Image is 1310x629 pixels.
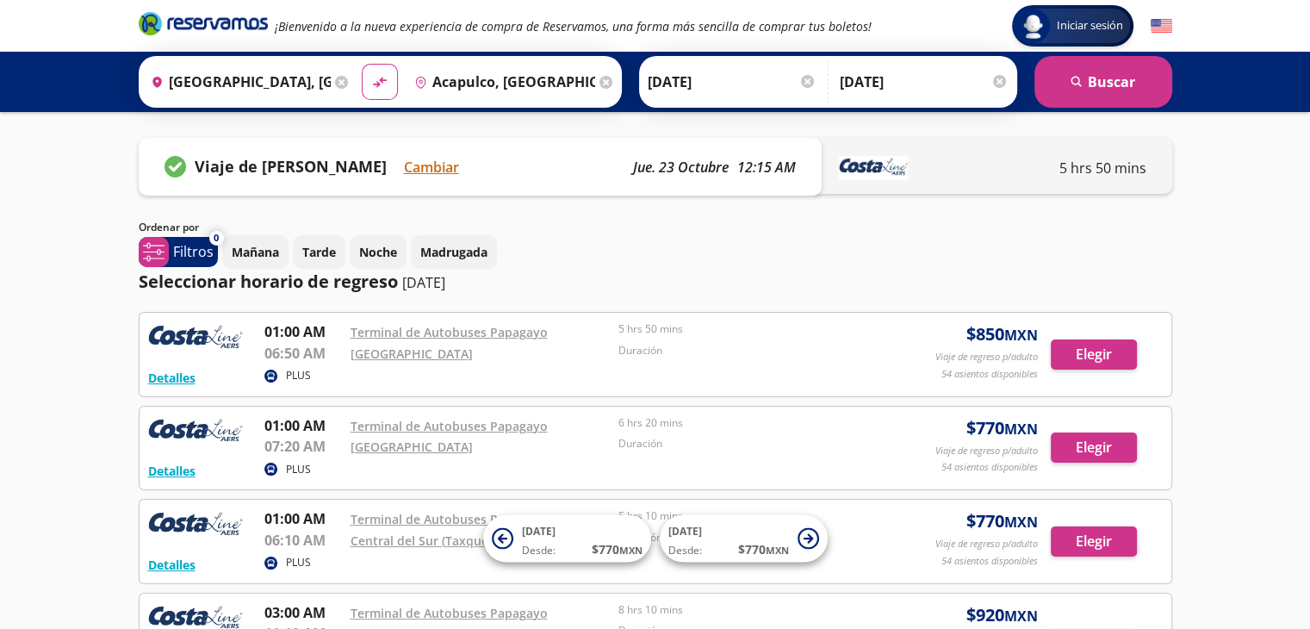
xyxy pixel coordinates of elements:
[1004,326,1038,345] small: MXN
[222,235,289,269] button: Mañana
[148,415,243,450] img: RESERVAMOS
[618,436,879,452] p: Duración
[522,543,556,558] span: Desde:
[1004,607,1038,626] small: MXN
[351,346,473,362] a: [GEOGRAPHIC_DATA]
[1051,526,1137,557] button: Elegir
[359,243,397,261] p: Noche
[148,462,196,480] button: Detalles
[144,60,332,103] input: Buscar Origen
[139,10,268,41] a: Brand Logo
[232,243,279,261] p: Mañana
[264,602,342,623] p: 03:00 AM
[264,343,342,364] p: 06:50 AM
[618,321,879,337] p: 5 hrs 50 mins
[738,540,789,558] span: $ 770
[420,243,487,261] p: Madrugada
[264,321,342,342] p: 01:00 AM
[214,231,219,246] span: 0
[618,343,879,358] p: Duración
[966,415,1038,441] span: $ 770
[935,350,1038,364] p: Viaje de regreso p/adulto
[1059,158,1146,178] p: 5 hrs 50 mins
[592,540,643,558] span: $ 770
[264,415,342,436] p: 01:00 AM
[966,508,1038,534] span: $ 770
[139,237,218,267] button: 0Filtros
[351,605,548,621] a: Terminal de Autobuses Papagayo
[139,269,398,295] p: Seleccionar horario de regreso
[941,460,1038,475] p: 54 asientos disponibles
[618,508,879,524] p: 5 hrs 10 mins
[1050,17,1130,34] span: Iniciar sesión
[618,602,879,618] p: 8 hrs 10 mins
[1034,56,1172,108] button: Buscar
[139,10,268,36] i: Brand Logo
[264,508,342,529] p: 01:00 AM
[148,369,196,387] button: Detalles
[522,524,556,539] span: [DATE]
[302,243,336,261] p: Tarde
[660,515,828,563] button: [DATE]Desde:$770MXN
[966,321,1038,347] span: $ 850
[195,155,387,178] p: Viaje de [PERSON_NAME]
[766,544,789,557] small: MXN
[1051,433,1137,463] button: Elegir
[264,436,342,457] p: 07:20 AM
[351,511,548,527] a: Terminal de Autobuses Papagayo
[619,544,643,557] small: MXN
[275,18,872,34] em: ¡Bienvenido a la nueva experiencia de compra de Reservamos, una forma más sencilla de comprar tus...
[737,157,796,177] p: 12:15 AM
[350,235,407,269] button: Noche
[148,508,243,543] img: RESERVAMOS
[483,515,651,563] button: [DATE]Desde:$770MXN
[840,60,1009,103] input: Opcional
[935,537,1038,551] p: Viaje de regreso p/adulto
[668,524,702,539] span: [DATE]
[941,554,1038,569] p: 54 asientos disponibles
[1151,16,1172,37] button: English
[148,321,243,356] img: RESERVAMOS
[1004,513,1038,532] small: MXN
[1051,339,1137,370] button: Elegir
[633,157,729,177] p: jue. 23 octubre
[402,272,445,293] p: [DATE]
[351,418,548,434] a: Terminal de Autobuses Papagayo
[148,556,196,574] button: Detalles
[668,543,702,558] span: Desde:
[618,415,879,431] p: 6 hrs 20 mins
[1004,420,1038,439] small: MXN
[935,444,1038,458] p: Viaje de regreso p/adulto
[351,439,473,455] a: [GEOGRAPHIC_DATA]
[407,60,595,103] input: Buscar Destino
[293,235,345,269] button: Tarde
[351,324,548,340] a: Terminal de Autobuses Papagayo
[286,555,311,570] p: PLUS
[351,532,506,549] a: Central del Sur (Taxqueña)
[966,602,1038,628] span: $ 920
[264,530,342,551] p: 06:10 AM
[139,220,199,235] p: Ordenar por
[404,157,459,177] button: Cambiar
[648,60,816,103] input: Elegir Fecha
[941,367,1038,382] p: 54 asientos disponibles
[286,368,311,383] p: PLUS
[411,235,497,269] button: Madrugada
[173,241,214,262] p: Filtros
[286,462,311,477] p: PLUS
[839,155,908,181] img: LINENAME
